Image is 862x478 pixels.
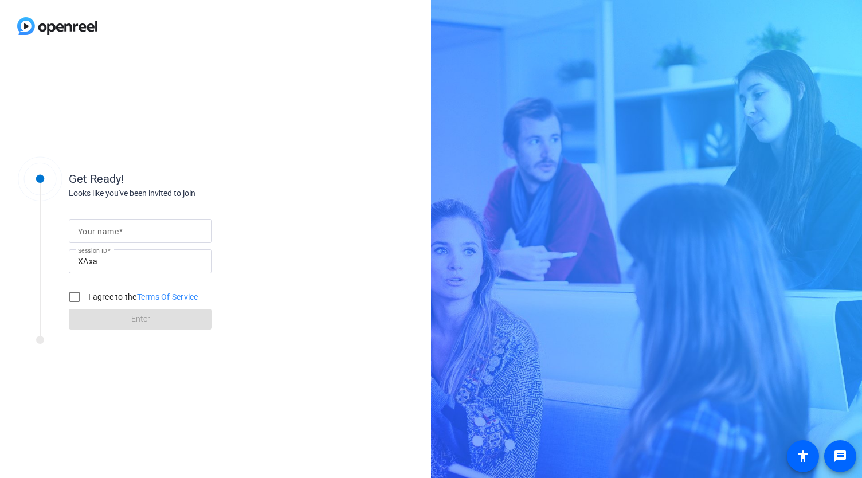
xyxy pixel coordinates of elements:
mat-icon: message [833,449,847,463]
mat-icon: accessibility [796,449,810,463]
a: Terms Of Service [137,292,198,301]
label: I agree to the [86,291,198,303]
div: Get Ready! [69,170,298,187]
div: Looks like you've been invited to join [69,187,298,199]
mat-label: Your name [78,227,119,236]
mat-label: Session ID [78,247,107,254]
